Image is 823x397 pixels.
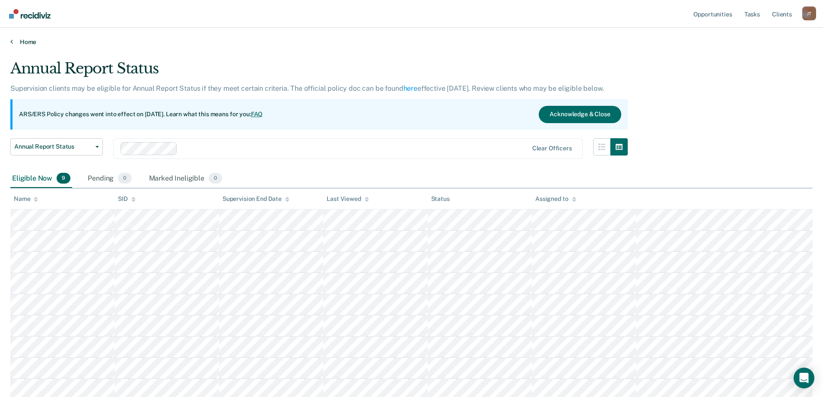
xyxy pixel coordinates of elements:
span: Annual Report Status [14,143,92,150]
p: ARS/ERS Policy changes went into effect on [DATE]. Learn what this means for you: [19,110,263,119]
div: Eligible Now9 [10,169,72,188]
div: Status [431,195,450,203]
div: Last Viewed [327,195,369,203]
div: J T [802,6,816,20]
a: Home [10,38,813,46]
button: Profile dropdown button [802,6,816,20]
span: 0 [209,173,222,184]
a: here [404,84,417,92]
span: 0 [118,173,131,184]
p: Supervision clients may be eligible for Annual Report Status if they meet certain criteria. The o... [10,84,604,92]
span: 9 [57,173,70,184]
div: Name [14,195,38,203]
img: Recidiviz [9,9,51,19]
div: Supervision End Date [222,195,289,203]
div: Marked Ineligible0 [147,169,224,188]
div: Clear officers [532,145,572,152]
button: Annual Report Status [10,138,103,156]
div: SID [118,195,136,203]
a: FAQ [251,111,263,118]
div: Annual Report Status [10,60,628,84]
div: Assigned to [535,195,576,203]
button: Acknowledge & Close [539,106,621,123]
div: Open Intercom Messenger [794,368,814,388]
div: Pending0 [86,169,133,188]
